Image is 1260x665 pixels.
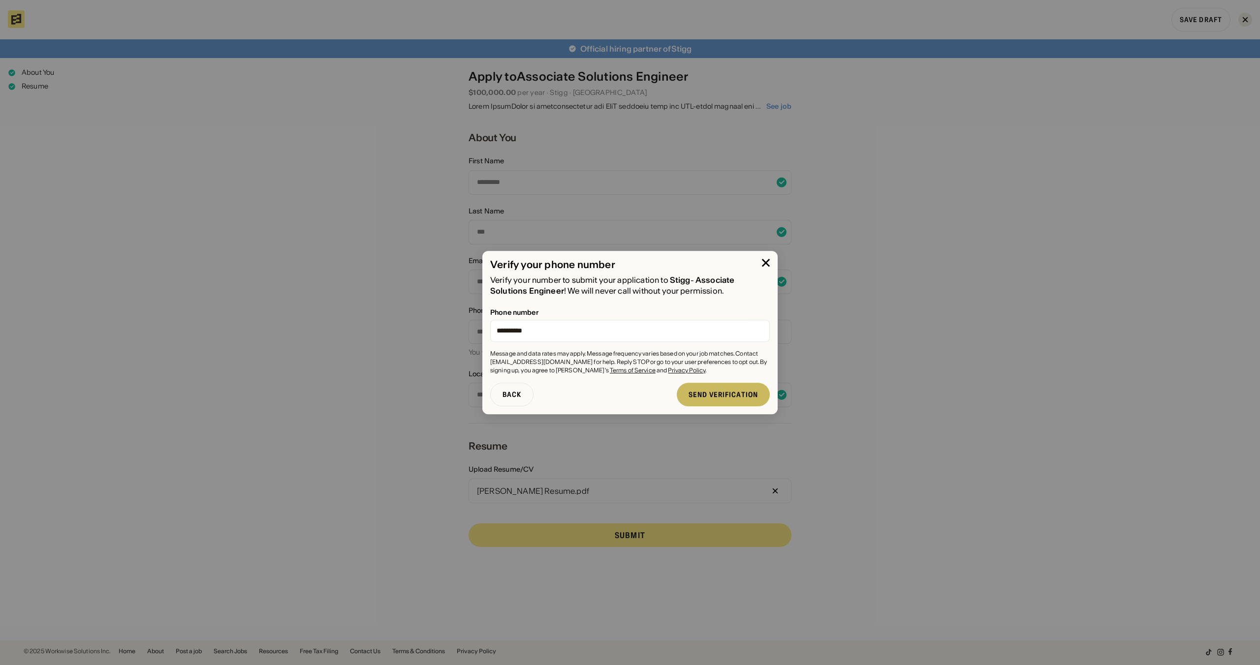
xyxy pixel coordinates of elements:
a: Terms of Service [610,366,656,374]
div: send verification [689,391,758,398]
span: Stigg [670,275,691,285]
div: Verify your phone number [490,259,770,271]
span: Associate Solutions Engineer [490,275,734,296]
a: Privacy Policy [668,366,705,374]
div: Phone number [490,308,770,317]
div: back [503,391,521,398]
div: Message and data rates may apply. Message frequency varies based on your job matches. Contact [EM... [490,350,770,374]
div: Verify your number to submit your application to - ! We will never call without your permission. [490,274,770,297]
